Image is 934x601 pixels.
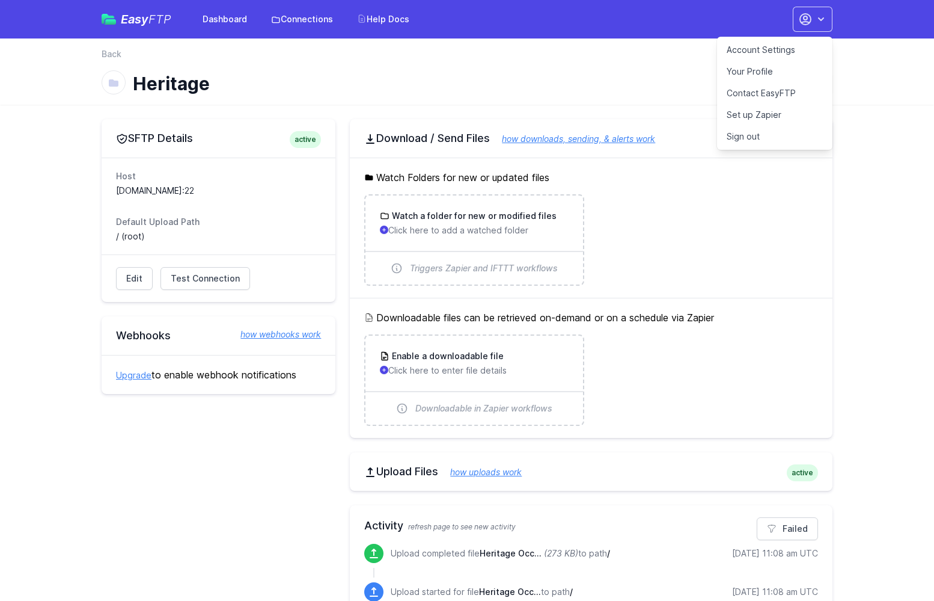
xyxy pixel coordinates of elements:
[490,134,655,144] a: how downloads, sending, & alerts work
[732,586,818,598] div: [DATE] 11:08 am UTC
[116,230,321,242] dd: / (root)
[116,328,321,343] h2: Webhooks
[410,262,558,274] span: Triggers Zapier and IFTTT workflows
[364,310,818,325] h5: Downloadable files can be retrieved on-demand or on a schedule via Zapier
[116,370,151,380] a: Upgrade
[717,39,832,61] a: Account Settings
[102,48,832,67] nav: Breadcrumb
[116,267,153,290] a: Edit
[133,73,746,94] h1: Heritage
[607,548,610,558] span: /
[364,131,818,146] h2: Download / Send Files
[380,365,568,377] p: Click here to enter file details
[148,12,171,26] span: FTP
[438,467,522,477] a: how uploads work
[480,548,542,558] span: Heritage Occupancy Trends_All Communities Occupancy_638917164230320521.xlsx
[116,170,321,182] dt: Host
[350,8,417,30] a: Help Docs
[717,104,832,126] a: Set up Zapier
[389,350,504,362] h3: Enable a downloadable file
[102,48,121,60] a: Back
[391,586,573,598] p: Upload started for file to path
[102,355,335,394] div: to enable webhook notifications
[116,216,321,228] dt: Default Upload Path
[717,126,832,147] a: Sign out
[195,8,254,30] a: Dashboard
[717,82,832,104] a: Contact EasyFTP
[717,61,832,82] a: Your Profile
[102,14,116,25] img: easyftp_logo.png
[102,13,171,25] a: EasyFTP
[365,336,582,425] a: Enable a downloadable file Click here to enter file details Downloadable in Zapier workflows
[228,328,321,341] a: how webhooks work
[364,170,818,185] h5: Watch Folders for new or updated files
[264,8,340,30] a: Connections
[116,131,321,146] h2: SFTP Details
[570,587,573,597] span: /
[116,185,321,197] dd: [DOMAIN_NAME]:22
[408,522,516,531] span: refresh page to see new activity
[121,13,171,25] span: Easy
[479,587,541,597] span: Heritage Occupancy Trends_All Communities Occupancy_638917164230320521.xlsx
[787,464,818,481] span: active
[364,464,818,479] h2: Upload Files
[290,131,321,148] span: active
[874,541,920,587] iframe: Drift Widget Chat Controller
[415,402,552,415] span: Downloadable in Zapier workflows
[391,547,610,559] p: Upload completed file to path
[160,267,250,290] a: Test Connection
[732,547,818,559] div: [DATE] 11:08 am UTC
[380,224,568,236] p: Click here to add a watched folder
[757,517,818,540] a: Failed
[364,517,818,534] h2: Activity
[389,210,557,222] h3: Watch a folder for new or modified files
[171,273,240,285] span: Test Connection
[544,548,578,558] i: (273 KB)
[365,196,582,285] a: Watch a folder for new or modified files Click here to add a watched folder Triggers Zapier and I...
